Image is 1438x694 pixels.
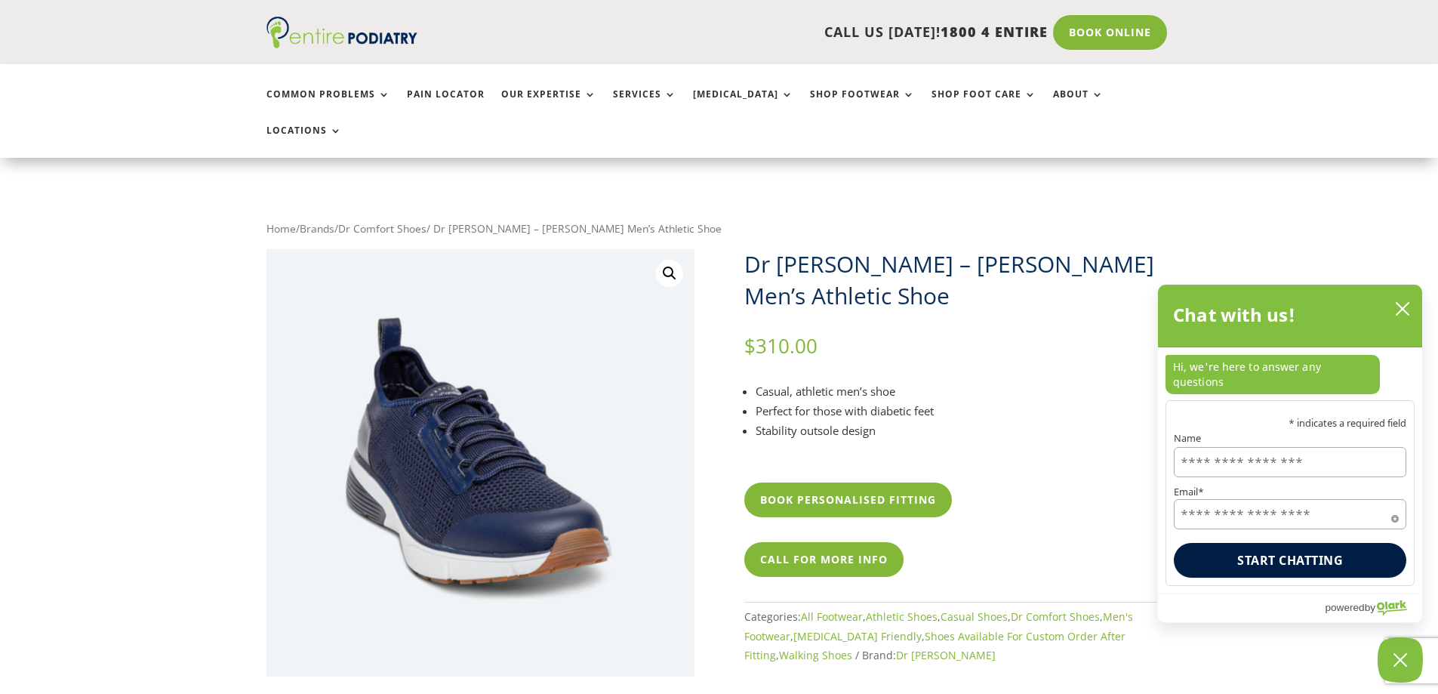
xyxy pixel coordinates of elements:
[613,89,676,122] a: Services
[756,381,1172,401] li: Casual, athletic men’s shoe
[1325,598,1364,617] span: powered
[866,609,938,624] a: Athletic Shoes
[1158,347,1422,400] div: chat
[266,36,417,51] a: Entire Podiatry
[338,221,426,236] a: Dr Comfort Shoes
[779,648,852,662] a: Walking Shoes
[1174,447,1406,477] input: Name
[1174,499,1406,529] input: Email
[266,221,296,236] a: Home
[266,125,342,158] a: Locations
[266,89,390,122] a: Common Problems
[1365,598,1375,617] span: by
[801,609,863,624] a: All Footwear
[1157,284,1423,623] div: olark chatbox
[744,609,1133,662] span: Categories: , , , , , , ,
[1173,300,1296,330] h2: Chat with us!
[896,648,996,662] a: Dr [PERSON_NAME]
[756,401,1172,421] li: Perfect for those with diabetic feet
[1174,434,1406,444] label: Name
[744,542,904,577] a: Call For More Info
[793,629,922,643] a: [MEDICAL_DATA] Friendly
[300,221,334,236] a: Brands
[1165,355,1380,394] p: Hi, we're here to answer any questions
[810,89,915,122] a: Shop Footwear
[941,23,1048,41] span: 1800 4 ENTIRE
[744,609,1133,643] a: Men's Footwear
[693,89,793,122] a: [MEDICAL_DATA]
[407,89,485,122] a: Pain Locator
[744,248,1172,312] h1: Dr [PERSON_NAME] – [PERSON_NAME] Men’s Athletic Shoe
[266,17,417,48] img: logo (1)
[1391,512,1399,520] span: Required field
[1011,609,1100,624] a: Dr Comfort Shoes
[931,89,1036,122] a: Shop Foot Care
[501,89,596,122] a: Our Expertise
[656,260,683,287] a: View full-screen image gallery
[744,483,952,517] a: Book Personalised Fitting
[1053,89,1104,122] a: About
[756,421,1172,440] li: Stability outsole design
[744,332,818,359] bdi: 310.00
[744,332,756,359] span: $
[266,219,1172,239] nav: Breadcrumb
[1325,594,1422,622] a: Powered by Olark
[1174,543,1406,578] button: Start chatting
[862,648,996,662] span: Brand:
[1053,15,1167,50] a: Book Online
[744,629,1125,663] a: Shoes Available For Custom Order After Fitting
[1378,637,1423,683] button: Close Chatbox
[1390,298,1415,320] button: close chatbox
[476,23,1048,42] p: CALL US [DATE]!
[1174,487,1406,497] label: Email*
[941,609,1008,624] a: Casual Shoes
[1174,418,1406,428] p: * indicates a required field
